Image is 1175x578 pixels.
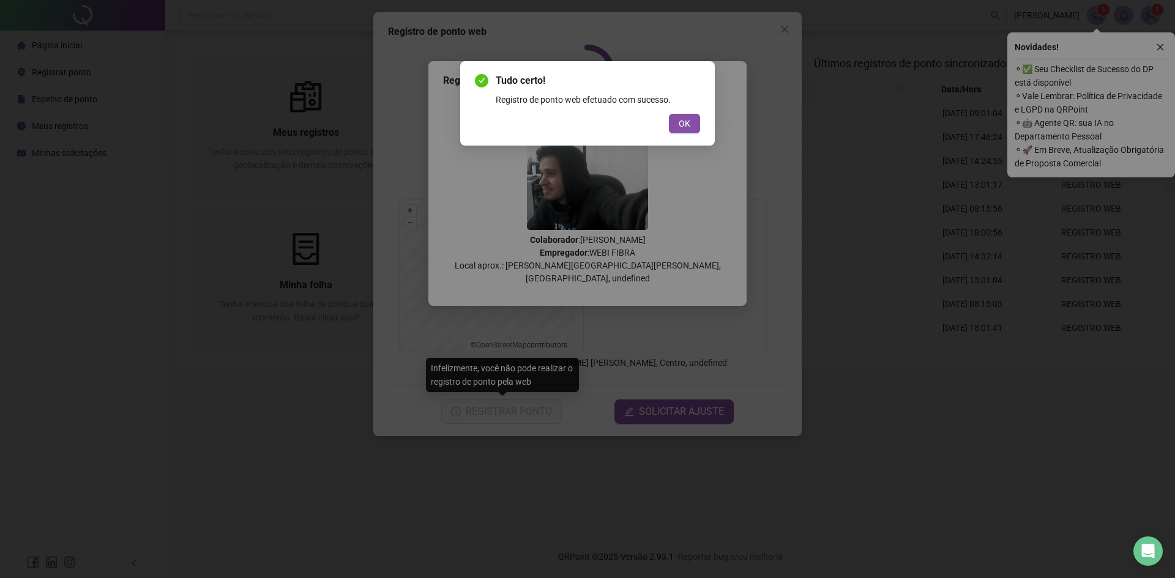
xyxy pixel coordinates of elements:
[475,74,488,87] span: check-circle
[1133,536,1163,566] div: Open Intercom Messenger
[496,73,700,88] span: Tudo certo!
[679,117,690,130] span: OK
[669,114,700,133] button: OK
[496,93,700,106] div: Registro de ponto web efetuado com sucesso.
